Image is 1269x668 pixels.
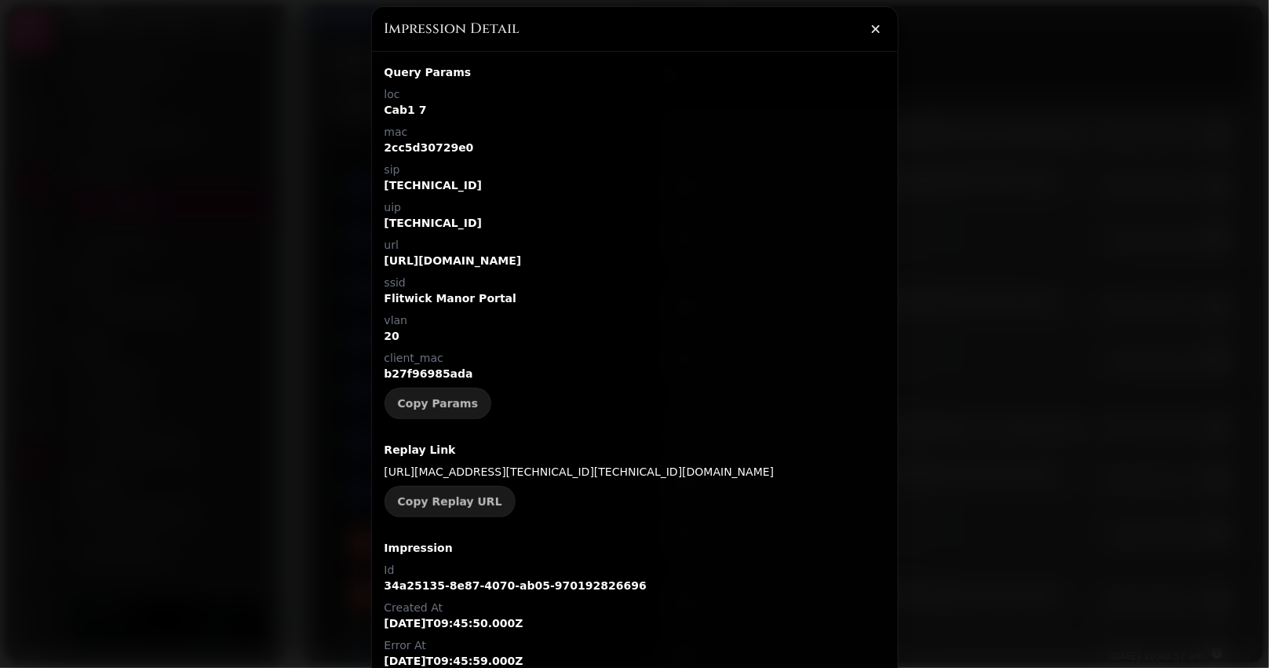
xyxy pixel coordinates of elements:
[385,199,885,215] p: uip
[385,312,885,328] p: vlan
[385,350,885,366] p: client_mac
[385,215,885,231] p: [TECHNICAL_ID]
[385,253,885,268] p: [URL][DOMAIN_NAME]
[385,177,885,193] p: [TECHNICAL_ID]
[385,20,885,38] h3: Impression detail
[385,615,885,631] p: [DATE]T09:45:50.000Z
[385,540,885,556] p: Impression
[385,162,885,177] p: sip
[385,464,885,480] p: [URL][MAC_ADDRESS][TECHNICAL_ID][TECHNICAL_ID][DOMAIN_NAME]
[385,486,516,517] button: Copy Replay URL
[385,366,885,381] p: b27f96985ada
[385,600,885,615] p: Created At
[398,398,479,409] span: Copy Params
[385,578,885,593] p: 34a25135-8e87-4070-ab05-970192826696
[385,328,885,344] p: 20
[385,290,885,306] p: Flitwick Manor Portal
[385,140,885,155] p: 2cc5d30729e0
[385,124,885,140] p: mac
[398,496,502,507] span: Copy Replay URL
[385,637,885,653] p: Error At
[385,86,885,102] p: loc
[385,237,885,253] p: url
[385,275,885,290] p: ssid
[385,388,492,419] button: Copy Params
[385,64,885,80] p: Query Params
[385,442,885,458] p: Replay Link
[385,562,885,578] p: Id
[385,102,885,118] p: Cab1 7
